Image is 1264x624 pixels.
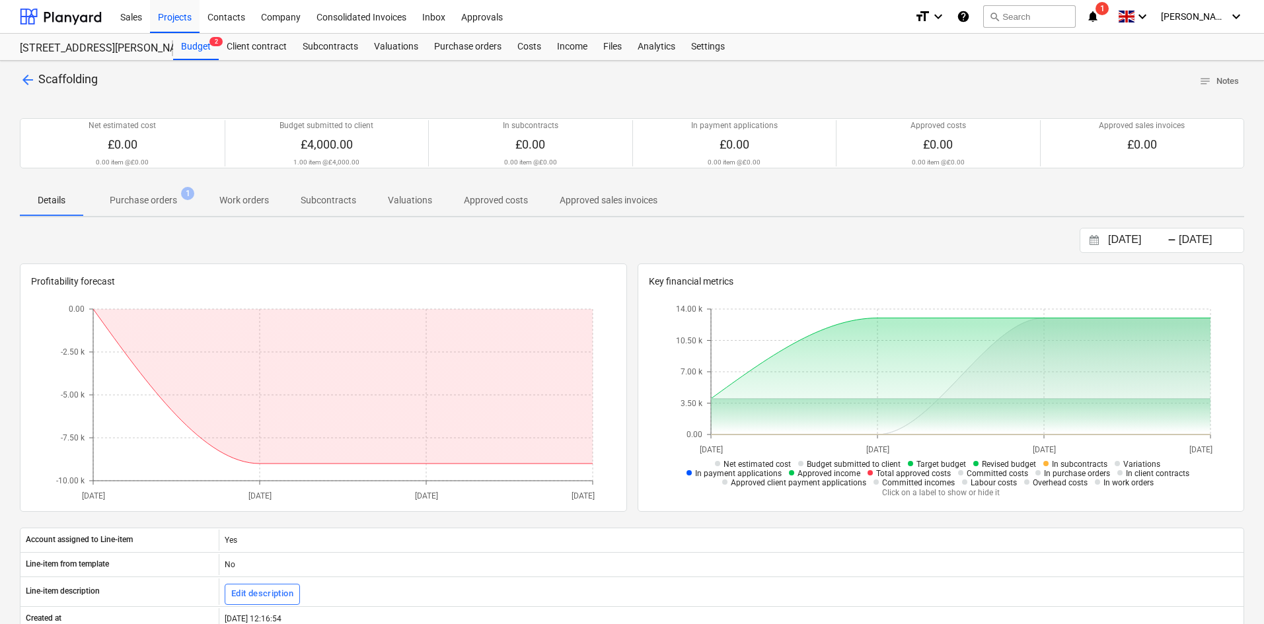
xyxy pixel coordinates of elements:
p: Net estimated cost [89,120,156,131]
tspan: [DATE] [1189,444,1212,454]
a: Analytics [630,34,683,60]
span: Notes [1199,74,1239,89]
span: In work orders [1103,478,1154,487]
span: Net estimated cost [724,460,791,469]
span: Total approved costs [876,469,951,478]
a: Costs [509,34,549,60]
p: Work orders [219,193,269,207]
p: Valuations [388,193,432,207]
tspan: [DATE] [248,491,272,500]
span: Committed costs [967,469,1028,478]
button: Interact with the calendar and add the check-in date for your trip. [1083,233,1105,248]
p: Profitability forecast [31,275,616,289]
span: 1 [1096,2,1109,15]
tspan: [DATE] [1032,444,1055,454]
p: 1.00 item @ £4,000.00 [293,158,359,166]
span: Approved client payment applications [731,478,866,487]
p: Approved costs [464,193,528,207]
i: keyboard_arrow_down [1228,9,1244,24]
span: 2 [209,37,223,46]
i: notifications [1086,9,1099,24]
iframe: Chat Widget [1198,561,1264,624]
span: Approved income [798,469,860,478]
p: Key financial metrics [649,275,1234,289]
a: Budget2 [173,34,219,60]
tspan: 7.00 k [681,367,703,376]
span: £0.00 [720,137,749,151]
p: Approved costs [911,120,966,131]
tspan: [DATE] [866,444,889,454]
tspan: -7.50 k [61,433,85,442]
span: Labour costs [971,478,1017,487]
span: Overhead costs [1033,478,1088,487]
p: In subcontracts [503,120,558,131]
div: No [219,554,1244,575]
span: [PERSON_NAME] [1161,11,1227,22]
span: £0.00 [108,137,137,151]
a: Files [595,34,630,60]
tspan: 0.00 [687,430,702,439]
div: Budget [173,34,219,60]
span: search [989,11,1000,22]
tspan: [DATE] [415,491,438,500]
p: In payment applications [691,120,778,131]
tspan: -2.50 k [61,347,85,357]
tspan: [DATE] [699,444,722,454]
i: keyboard_arrow_down [930,9,946,24]
p: Subcontracts [301,193,356,207]
div: Edit description [231,586,293,602]
button: Edit description [225,584,300,605]
span: £0.00 [1127,137,1157,151]
i: Knowledge base [957,9,970,24]
span: In subcontracts [1052,460,1107,469]
span: £0.00 [515,137,545,151]
p: 0.00 item @ £0.00 [708,158,761,166]
p: Account assigned to Line-item [26,534,133,545]
p: Budget submitted to client [279,120,373,131]
a: Subcontracts [295,34,366,60]
tspan: [DATE] [572,491,595,500]
tspan: 0.00 [69,304,85,314]
a: Client contract [219,34,295,60]
span: In payment applications [695,469,782,478]
p: 0.00 item @ £0.00 [504,158,557,166]
tspan: 3.50 k [681,398,703,407]
span: £4,000.00 [301,137,353,151]
span: Budget submitted to client [807,460,901,469]
i: format_size [914,9,930,24]
tspan: 14.00 k [676,304,703,314]
p: 0.00 item @ £0.00 [912,158,965,166]
span: Variations [1123,460,1160,469]
span: In purchase orders [1044,469,1110,478]
div: - [1168,236,1176,244]
p: Approved sales invoices [560,193,657,207]
span: In client contracts [1126,469,1189,478]
span: notes [1199,75,1211,87]
a: Settings [683,34,733,60]
span: Committed incomes [882,478,955,487]
p: Purchase orders [110,193,177,207]
tspan: 10.50 k [676,335,703,345]
a: Purchase orders [426,34,509,60]
p: Approved sales invoices [1099,120,1185,131]
span: arrow_back [20,72,36,88]
button: Search [983,5,1076,28]
span: £0.00 [923,137,953,151]
div: Income [549,34,595,60]
p: Line-item description [26,586,100,597]
tspan: -5.00 k [61,390,85,399]
input: End Date [1176,231,1244,250]
div: [STREET_ADDRESS][PERSON_NAME] [20,42,157,55]
span: Scaffolding [38,72,98,86]
tspan: -10.00 k [56,476,85,485]
div: Valuations [366,34,426,60]
p: Details [36,193,67,207]
button: Notes [1194,71,1244,92]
